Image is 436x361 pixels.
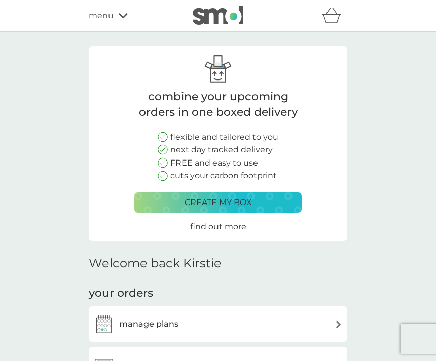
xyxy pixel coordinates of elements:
[119,317,178,331] h3: manage plans
[190,222,246,231] span: find out more
[335,320,342,328] img: arrow right
[170,143,273,156] p: next day tracked delivery
[134,89,302,121] p: combine your upcoming orders in one boxed delivery
[134,192,302,213] button: create my box
[89,256,222,271] h2: Welcome back Kirstie
[170,169,277,182] p: cuts your carbon footprint
[322,6,347,26] div: basket
[193,6,243,25] img: smol
[185,196,252,209] p: create my box
[89,9,114,22] span: menu
[170,156,258,170] p: FREE and easy to use
[170,131,278,144] p: flexible and tailored to you
[89,286,153,301] h3: your orders
[190,220,246,233] a: find out more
